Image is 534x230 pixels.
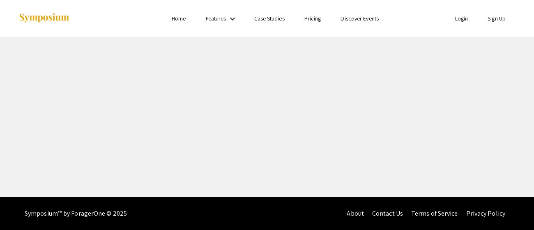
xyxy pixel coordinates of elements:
a: Terms of Service [411,209,458,218]
a: Login [455,15,468,22]
a: Features [206,15,226,22]
a: Discover Events [341,15,379,22]
a: About [347,209,364,218]
a: Sign Up [488,15,506,22]
a: Privacy Policy [466,209,505,218]
mat-icon: Expand Features list [228,14,237,24]
a: Pricing [304,15,321,22]
a: Home [172,15,186,22]
div: Symposium™ by ForagerOne © 2025 [25,197,127,230]
img: Symposium by ForagerOne [18,13,70,24]
a: Case Studies [254,15,285,22]
a: Contact Us [372,209,403,218]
